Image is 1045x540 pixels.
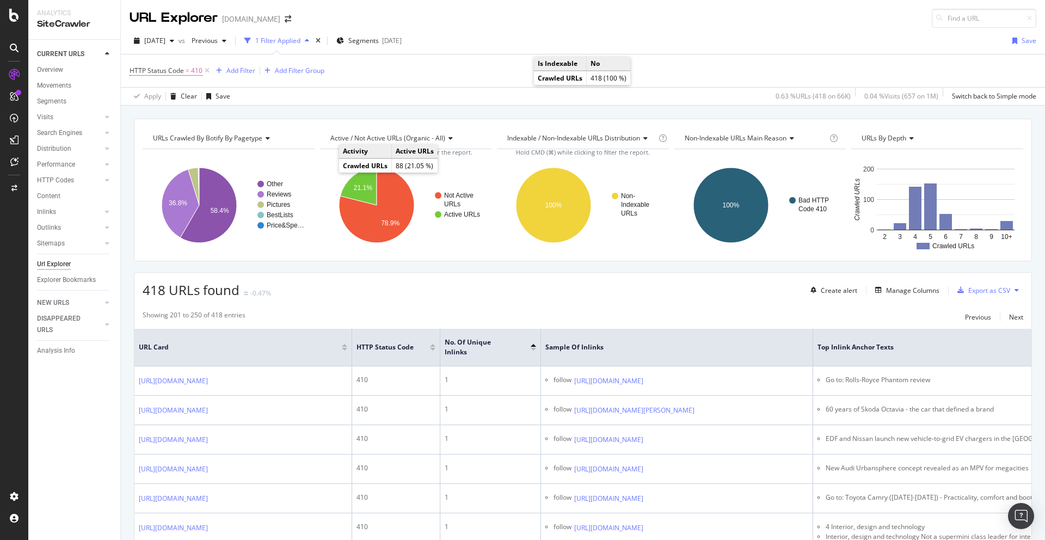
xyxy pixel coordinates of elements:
text: 78.9% [381,219,399,227]
a: [URL][DOMAIN_NAME] [139,434,208,445]
div: Analytics [37,9,112,18]
a: Url Explorer [37,259,113,270]
div: Create alert [821,286,857,295]
a: [URL][DOMAIN_NAME] [574,464,643,475]
span: 410 [191,63,202,78]
div: Sitemaps [37,238,65,249]
button: Save [1008,32,1036,50]
div: Movements [37,80,71,91]
div: Save [1022,36,1036,45]
a: Content [37,191,113,202]
div: follow [554,404,571,416]
button: Switch back to Simple mode [948,88,1036,105]
span: Sample of Inlinks [545,342,792,352]
span: HTTP Status Code [356,342,414,352]
svg: A chart. [674,158,846,253]
text: 6 [944,233,948,241]
a: Inlinks [37,206,102,218]
a: Visits [37,112,102,123]
div: Visits [37,112,53,123]
span: URL Card [139,342,339,352]
div: Add Filter [226,66,255,75]
text: Crawled URLs [932,242,974,250]
div: Segments [37,96,66,107]
text: 2 [883,233,887,241]
div: 1 [445,434,536,444]
span: vs [179,36,187,45]
a: Movements [37,80,113,91]
text: Code 410 [798,205,827,213]
text: Crawled URLs [854,179,862,220]
text: BestLists [267,211,293,219]
svg: A chart. [143,158,315,253]
div: Performance [37,159,75,170]
a: [URL][DOMAIN_NAME] [574,376,643,386]
span: Active / Not Active URLs (organic - all) [330,133,445,143]
button: Next [1009,310,1023,323]
div: 410 [356,522,435,532]
div: 0.63 % URLs ( 418 on 66K ) [776,91,851,101]
h4: URLs Crawled By Botify By pagetype [151,130,305,147]
a: Performance [37,159,102,170]
div: Overview [37,64,63,76]
button: Export as CSV [953,281,1010,299]
text: Price&Spe… [267,222,304,229]
div: 0.04 % Visits ( 657 on 1M ) [864,91,938,101]
div: NEW URLS [37,297,69,309]
button: Add Filter [212,64,255,77]
td: No [587,57,631,71]
text: 21.1% [353,184,372,192]
button: Save [202,88,230,105]
div: Clear [181,91,197,101]
text: 100 [863,196,874,204]
td: Crawled URLs [339,159,392,173]
div: Add Filter Group [275,66,324,75]
span: HTTP Status Code [130,66,184,75]
div: follow [554,434,571,445]
svg: A chart. [320,158,492,253]
text: URLs [444,200,460,208]
div: [DOMAIN_NAME] [222,14,280,24]
a: HTTP Codes [37,175,102,186]
a: NEW URLS [37,297,102,309]
td: Activity [339,144,392,158]
text: 58.4% [211,207,229,214]
text: Pictures [267,201,290,208]
span: 2025 Aug. 18th [144,36,165,45]
text: Non- [621,192,635,200]
div: HTTP Codes [37,175,74,186]
button: [DATE] [130,32,179,50]
div: 1 [445,375,536,385]
div: 410 [356,404,435,414]
div: follow [554,522,571,533]
button: Apply [130,88,161,105]
div: follow [554,493,571,504]
text: 8 [975,233,979,241]
text: Indexable [621,201,649,208]
h4: Active / Not Active URLs [328,130,482,147]
input: Find a URL [932,9,1036,28]
a: Search Engines [37,127,102,139]
div: [DATE] [382,36,402,45]
td: Is Indexable [534,57,587,71]
span: Hold CMD (⌘) while clicking to filter the report. [516,148,650,156]
text: 9 [990,233,994,241]
div: Inlinks [37,206,56,218]
div: follow [554,463,571,475]
button: Clear [166,88,197,105]
svg: A chart. [497,158,669,253]
div: Switch back to Simple mode [952,91,1036,101]
div: 410 [356,434,435,444]
button: Previous [187,32,231,50]
div: Export as CSV [968,286,1010,295]
h4: Non-Indexable URLs Main Reason [683,130,828,147]
h4: URLs by Depth [859,130,1013,147]
div: Next [1009,312,1023,322]
text: 4 [914,233,918,241]
div: Explorer Bookmarks [37,274,96,286]
a: Segments [37,96,113,107]
div: URL Explorer [130,9,218,27]
text: 5 [929,233,933,241]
